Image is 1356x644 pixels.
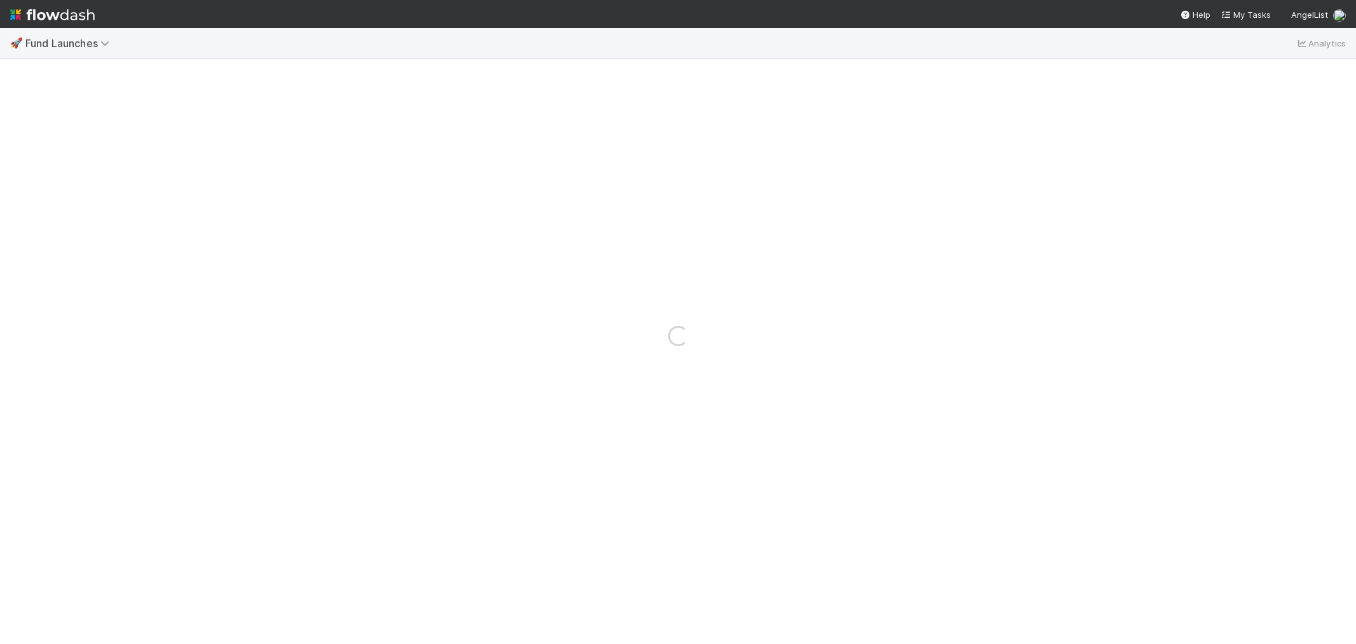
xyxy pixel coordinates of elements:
div: Help [1180,8,1210,21]
a: My Tasks [1221,8,1271,21]
span: My Tasks [1221,10,1271,20]
span: AngelList [1291,10,1328,20]
img: logo-inverted-e16ddd16eac7371096b0.svg [10,4,95,25]
img: avatar_cbf6e7c1-1692-464b-bc1b-b8582b2cbdce.png [1333,9,1346,22]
